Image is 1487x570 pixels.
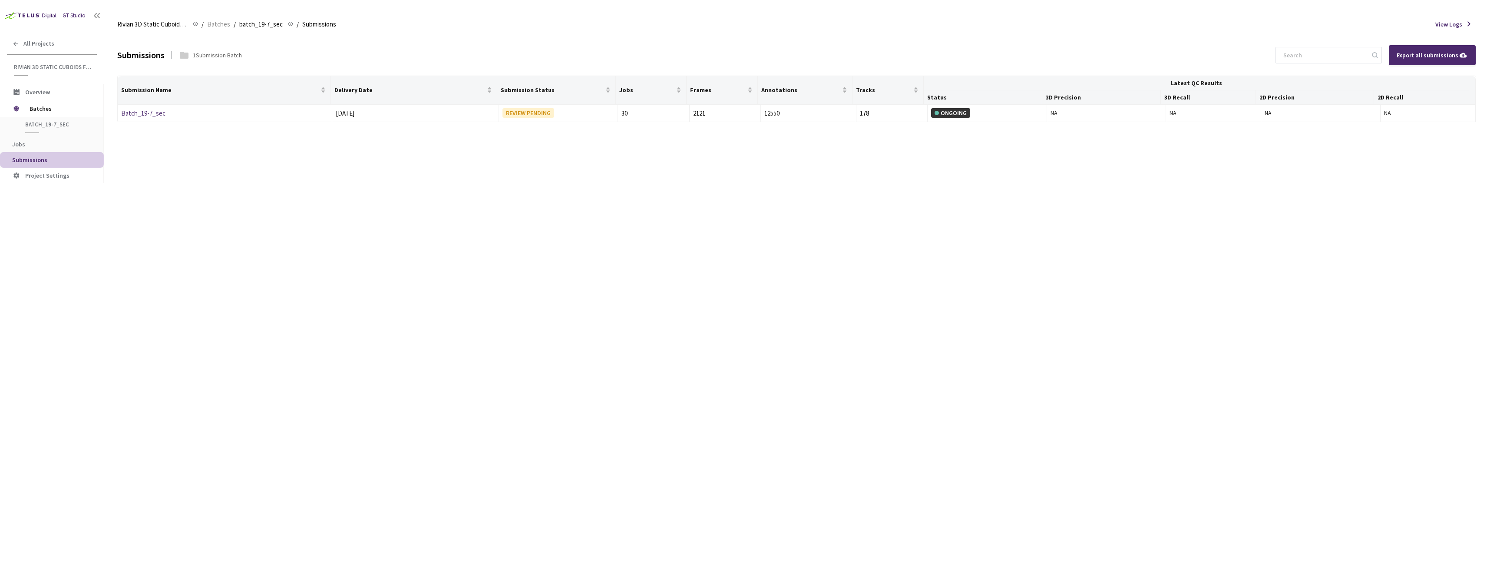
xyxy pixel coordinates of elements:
[502,108,554,118] div: REVIEW PENDING
[12,156,47,164] span: Submissions
[12,140,25,148] span: Jobs
[761,86,840,93] span: Annotations
[193,50,242,60] div: 1 Submission Batch
[924,76,1469,90] th: Latest QC Results
[117,19,188,30] span: Rivian 3D Static Cuboids fixed[2024-25]
[25,88,50,96] span: Overview
[1170,108,1257,118] div: NA
[23,40,54,47] span: All Projects
[14,63,92,71] span: Rivian 3D Static Cuboids fixed[2024-25]
[205,19,232,29] a: Batches
[764,108,852,119] div: 12550
[302,19,336,30] span: Submissions
[1256,90,1375,105] th: 2D Precision
[924,90,1042,105] th: Status
[334,86,485,93] span: Delivery Date
[1435,20,1462,29] span: View Logs
[202,19,204,30] li: /
[25,121,89,128] span: batch_19-7_sec
[234,19,236,30] li: /
[1384,108,1472,118] div: NA
[619,86,675,93] span: Jobs
[1374,90,1469,105] th: 2D Recall
[121,86,319,93] span: Submission Name
[118,76,331,105] th: Submission Name
[856,86,912,93] span: Tracks
[687,76,758,105] th: Frames
[239,19,283,30] span: batch_19-7_sec
[1397,50,1468,60] div: Export all submissions
[931,108,970,118] div: ONGOING
[297,19,299,30] li: /
[853,76,924,105] th: Tracks
[621,108,686,119] div: 30
[25,172,69,179] span: Project Settings
[758,76,853,105] th: Annotations
[1278,47,1371,63] input: Search
[497,76,616,105] th: Submission Status
[30,100,89,117] span: Batches
[616,76,687,105] th: Jobs
[63,11,86,20] div: GT Studio
[1265,108,1376,118] div: NA
[1042,90,1161,105] th: 3D Precision
[207,19,230,30] span: Batches
[501,86,604,93] span: Submission Status
[331,76,497,105] th: Delivery Date
[1161,90,1256,105] th: 3D Recall
[690,86,746,93] span: Frames
[121,109,165,117] a: Batch_19-7_sec
[693,108,757,119] div: 2121
[117,48,165,62] div: Submissions
[1051,108,1162,118] div: NA
[336,108,495,119] div: [DATE]
[860,108,924,119] div: 178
